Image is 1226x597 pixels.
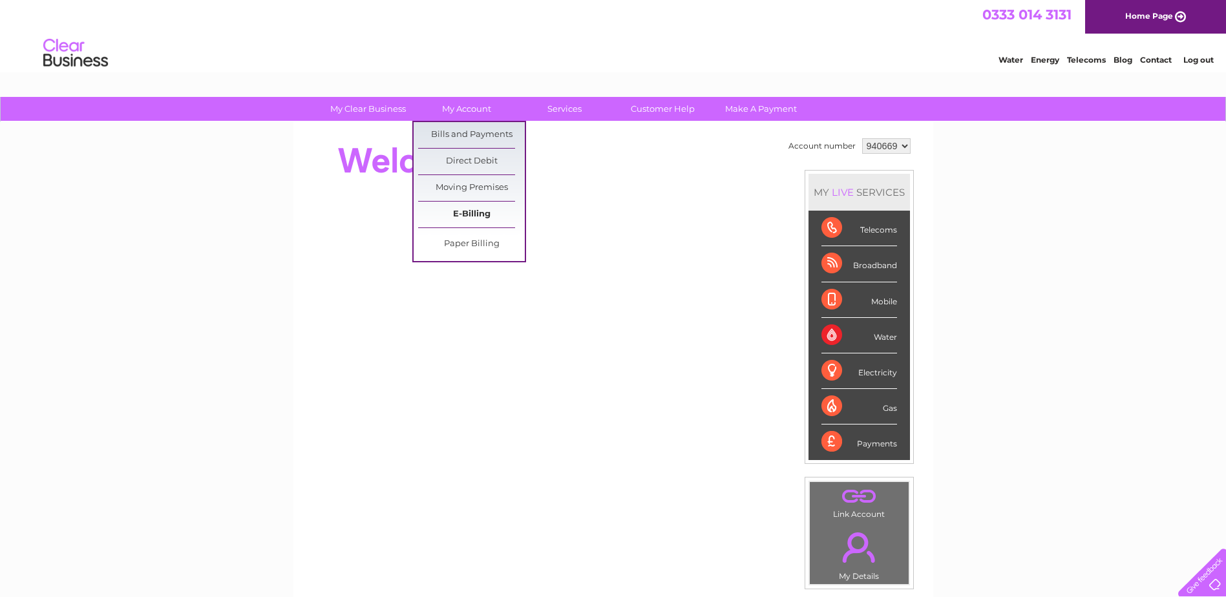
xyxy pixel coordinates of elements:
[43,34,109,73] img: logo.png
[413,97,520,121] a: My Account
[821,282,897,318] div: Mobile
[1183,55,1214,65] a: Log out
[418,231,525,257] a: Paper Billing
[813,525,905,570] a: .
[829,186,856,198] div: LIVE
[809,174,910,211] div: MY SERVICES
[809,481,909,522] td: Link Account
[809,521,909,585] td: My Details
[785,135,859,157] td: Account number
[813,485,905,508] a: .
[511,97,618,121] a: Services
[821,424,897,459] div: Payments
[708,97,814,121] a: Make A Payment
[308,7,919,63] div: Clear Business is a trading name of Verastar Limited (registered in [GEOGRAPHIC_DATA] No. 3667643...
[821,389,897,424] div: Gas
[418,175,525,201] a: Moving Premises
[821,211,897,246] div: Telecoms
[999,55,1023,65] a: Water
[315,97,421,121] a: My Clear Business
[1067,55,1106,65] a: Telecoms
[418,149,525,174] a: Direct Debit
[821,246,897,282] div: Broadband
[1140,55,1172,65] a: Contact
[1031,55,1059,65] a: Energy
[821,353,897,389] div: Electricity
[821,318,897,353] div: Water
[1114,55,1132,65] a: Blog
[418,122,525,148] a: Bills and Payments
[982,6,1072,23] a: 0333 014 3131
[609,97,716,121] a: Customer Help
[418,202,525,227] a: E-Billing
